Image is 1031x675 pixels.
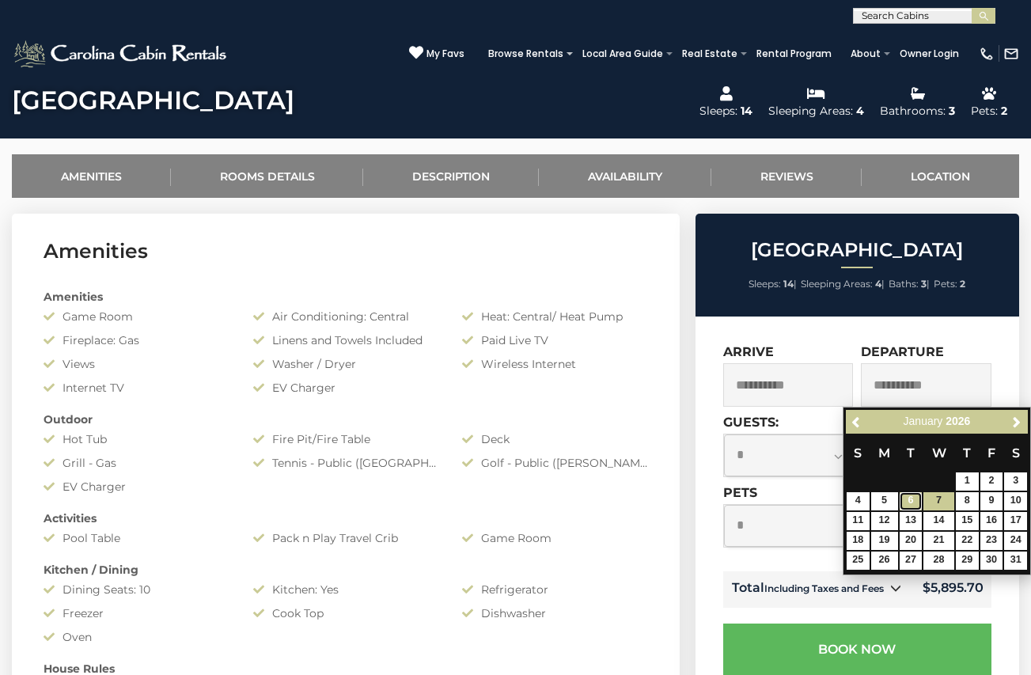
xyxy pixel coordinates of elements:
a: Next [1006,412,1026,432]
td: $208 [923,531,954,551]
a: 28 [923,552,953,570]
a: Real Estate [674,43,745,65]
div: Deck [450,431,660,447]
span: Sleeping Areas: [801,278,873,290]
td: $508 [980,511,1004,531]
span: January [904,415,943,427]
td: $208 [899,551,923,571]
a: Rental Program [749,43,840,65]
div: Amenities [32,289,660,305]
img: White-1-2.png [12,38,231,70]
td: $208 [870,511,899,531]
div: Freezer [32,605,241,621]
div: Fireplace: Gas [32,332,241,348]
div: Pack n Play Travel Crib [241,530,451,546]
label: Guests: [723,415,779,430]
div: Linens and Towels Included [241,332,451,348]
span: Sleeps: [749,278,781,290]
a: 22 [956,532,979,550]
a: 24 [1004,532,1027,550]
span: Monday [878,446,890,461]
td: $387 [1003,551,1028,571]
div: Paid Live TV [450,332,660,348]
a: 29 [956,552,979,570]
h3: Amenities [44,237,648,265]
a: 31 [1004,552,1027,570]
span: Wednesday [932,446,946,461]
td: $398 [980,531,1004,551]
div: Views [32,356,241,372]
a: 5 [871,492,898,510]
td: $208 [923,551,954,571]
a: 19 [871,532,898,550]
a: 2 [980,472,1003,491]
button: Book Now [723,624,991,675]
a: 17 [1004,512,1027,530]
li: | [801,274,885,294]
a: Description [363,154,539,198]
div: Activities [32,510,660,526]
span: Baths: [889,278,919,290]
td: $396 [846,531,870,551]
a: 23 [980,532,1003,550]
div: Internet TV [32,380,241,396]
td: $489 [980,472,1004,491]
a: 30 [980,552,1003,570]
td: $469 [1003,472,1028,491]
td: $208 [870,551,899,571]
a: 26 [871,552,898,570]
a: 16 [980,512,1003,530]
div: Dining Seats: 10 [32,582,241,597]
div: Air Conditioning: Central [241,309,451,324]
small: Including Taxes and Fees [764,582,884,594]
span: 2026 [946,415,970,427]
span: Saturday [1012,446,1020,461]
span: Sunday [854,446,862,461]
a: About [843,43,889,65]
a: 3 [1004,472,1027,491]
td: $208 [899,531,923,551]
a: Reviews [711,154,862,198]
a: Rooms Details [171,154,364,198]
a: Owner Login [892,43,967,65]
a: Amenities [12,154,171,198]
div: Game Room [450,530,660,546]
div: Game Room [32,309,241,324]
a: 18 [847,532,870,550]
li: | [749,274,797,294]
a: 25 [847,552,870,570]
td: $518 [1003,511,1028,531]
strong: 2 [960,278,965,290]
td: $263 [846,551,870,571]
div: EV Charger [32,479,241,495]
h2: [GEOGRAPHIC_DATA] [699,240,1015,260]
a: 11 [847,512,870,530]
div: EV Charger [241,380,451,396]
div: Oven [32,629,241,645]
span: Friday [987,446,995,461]
div: Outdoor [32,411,660,427]
a: Location [862,154,1019,198]
div: Wireless Internet [450,356,660,372]
label: Arrive [723,344,774,359]
div: Cook Top [241,605,451,621]
a: Browse Rentals [480,43,571,65]
a: 21 [923,532,953,550]
span: Previous [851,415,863,428]
label: Departure [861,344,944,359]
td: $272 [955,491,980,511]
span: Thursday [963,446,971,461]
td: $5,895.70 [914,571,991,608]
td: $208 [923,511,954,531]
a: Previous [847,412,867,432]
a: 20 [900,532,923,550]
a: 9 [980,492,1003,510]
td: $386 [980,551,1004,571]
div: Refrigerator [450,582,660,597]
td: $663 [955,472,980,491]
img: mail-regular-white.png [1003,46,1019,62]
div: Golf - Public ([PERSON_NAME] Golf Club) [450,455,660,471]
div: Washer / Dryer [241,356,451,372]
label: Pets [723,485,757,500]
strong: 14 [783,278,794,290]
